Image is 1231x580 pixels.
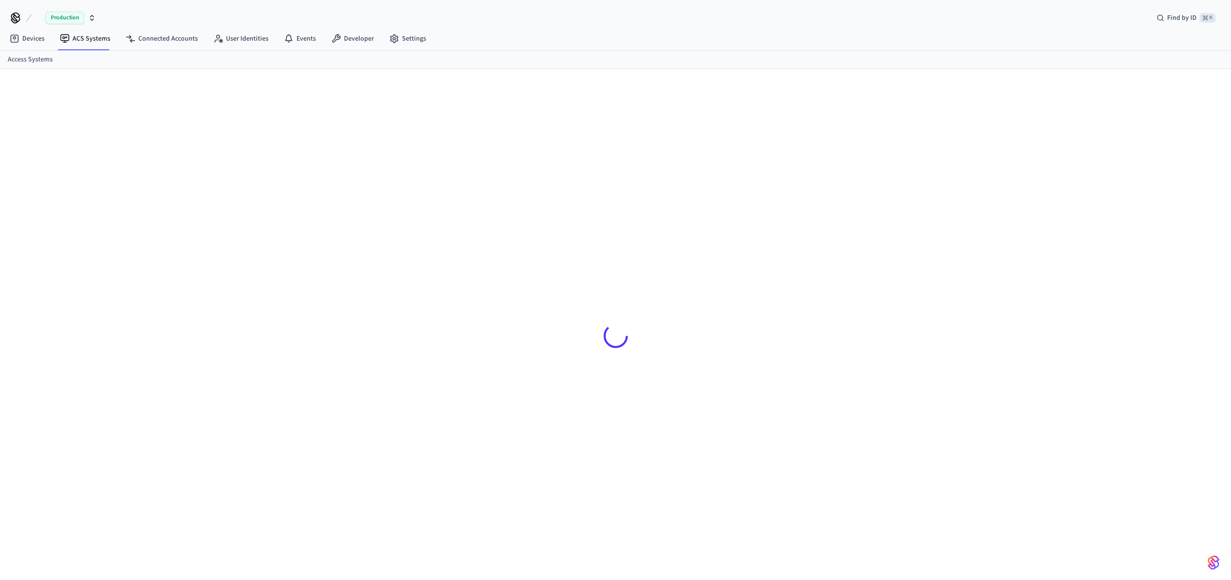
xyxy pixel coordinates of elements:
a: Settings [382,30,434,47]
span: Find by ID [1167,13,1197,23]
span: ⌘ K [1200,13,1216,23]
a: Events [276,30,324,47]
a: User Identities [206,30,276,47]
a: ACS Systems [52,30,118,47]
span: Production [45,12,84,24]
div: Find by ID⌘ K [1149,9,1223,27]
a: Access Systems [8,55,53,65]
a: Connected Accounts [118,30,206,47]
a: Devices [2,30,52,47]
a: Developer [324,30,382,47]
img: SeamLogoGradient.69752ec5.svg [1208,555,1219,570]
